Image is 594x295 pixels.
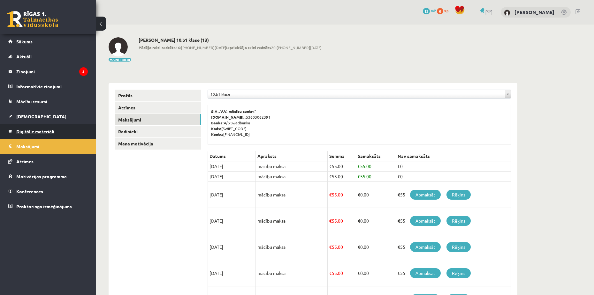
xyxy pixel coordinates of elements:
[8,109,88,124] a: [DEMOGRAPHIC_DATA]
[109,58,131,62] button: Mainīt bildi
[109,37,128,56] img: Tomass Niks Jansons
[8,154,88,169] a: Atzīmes
[437,8,443,14] span: 0
[396,161,511,172] td: €0
[356,234,396,260] td: 0.00
[208,208,256,234] td: [DATE]
[8,139,88,154] a: Maksājumi
[16,188,43,194] span: Konferences
[358,163,360,169] span: €
[356,161,396,172] td: 55.00
[208,90,511,98] a: 10.b1 klase
[8,184,88,199] a: Konferences
[16,173,67,179] span: Motivācijas programma
[8,34,88,49] a: Sākums
[208,151,256,161] th: Datums
[211,132,223,137] b: Konts:
[115,138,201,150] a: Mana motivācija
[396,151,511,161] th: Nav samaksāts
[329,163,332,169] span: €
[208,234,256,260] td: [DATE]
[514,9,554,15] a: [PERSON_NAME]
[16,159,34,164] span: Atzīmes
[328,182,356,208] td: 55.00
[256,208,328,234] td: mācību maksa
[8,124,88,139] a: Digitālie materiāli
[446,190,471,200] a: Rēķins
[115,126,201,137] a: Radinieki
[328,260,356,286] td: 55.00
[8,64,88,79] a: Ziņojumi3
[396,208,511,234] td: €55
[211,108,507,137] p: 53603062391 A/S Swedbanka [SWIFT_CODE] [FINANCIAL_ID]
[7,11,58,27] a: Rīgas 1. Tālmācības vidusskola
[329,244,332,250] span: €
[328,234,356,260] td: 55.00
[256,182,328,208] td: mācību maksa
[356,260,396,286] td: 0.00
[256,161,328,172] td: mācību maksa
[328,208,356,234] td: 55.00
[256,234,328,260] td: mācību maksa
[446,216,471,226] a: Rēķins
[16,39,33,44] span: Sākums
[16,99,47,104] span: Mācību resursi
[504,10,510,16] img: Tomass Niks Jansons
[16,129,54,134] span: Digitālie materiāli
[446,242,471,252] a: Rēķins
[208,161,256,172] td: [DATE]
[8,199,88,214] a: Proktoringa izmēģinājums
[256,151,328,161] th: Apraksts
[358,270,360,276] span: €
[208,260,256,286] td: [DATE]
[356,151,396,161] th: Samaksāts
[410,268,441,278] a: Apmaksāt
[396,182,511,208] td: €55
[423,8,436,13] a: 13 mP
[396,234,511,260] td: €55
[358,173,360,179] span: €
[329,218,332,224] span: €
[16,203,72,209] span: Proktoringa izmēģinājums
[115,90,201,101] a: Profils
[208,182,256,208] td: [DATE]
[328,172,356,182] td: 55.00
[410,216,441,226] a: Apmaksāt
[423,8,430,14] span: 13
[356,208,396,234] td: 0.00
[16,114,66,119] span: [DEMOGRAPHIC_DATA]
[139,37,322,43] h2: [PERSON_NAME] 10.b1 klase (13)
[410,242,441,252] a: Apmaksāt
[396,260,511,286] td: €55
[358,218,360,224] span: €
[139,45,322,50] span: 16:[PHONE_NUMBER][DATE] 20:[PHONE_NUMBER][DATE]
[256,172,328,182] td: mācību maksa
[444,8,448,13] span: xp
[396,172,511,182] td: €0
[139,45,176,50] b: Pēdējo reizi redzēts
[115,102,201,114] a: Atzīmes
[410,190,441,200] a: Apmaksāt
[431,8,436,13] span: mP
[329,173,332,179] span: €
[328,151,356,161] th: Summa
[446,268,471,278] a: Rēķins
[8,79,88,94] a: Informatīvie ziņojumi
[356,182,396,208] td: 0.00
[79,67,88,76] i: 3
[329,192,332,197] span: €
[211,120,224,125] b: Banka:
[211,109,257,114] b: SIA „V.V. mācību centrs”
[358,192,360,197] span: €
[211,114,246,120] b: [DOMAIN_NAME].:
[356,172,396,182] td: 55.00
[115,114,201,126] a: Maksājumi
[16,139,88,154] legend: Maksājumi
[16,79,88,94] legend: Informatīvie ziņojumi
[328,161,356,172] td: 55.00
[211,126,221,131] b: Kods:
[16,54,32,59] span: Aktuāli
[208,172,256,182] td: [DATE]
[329,270,332,276] span: €
[358,244,360,250] span: €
